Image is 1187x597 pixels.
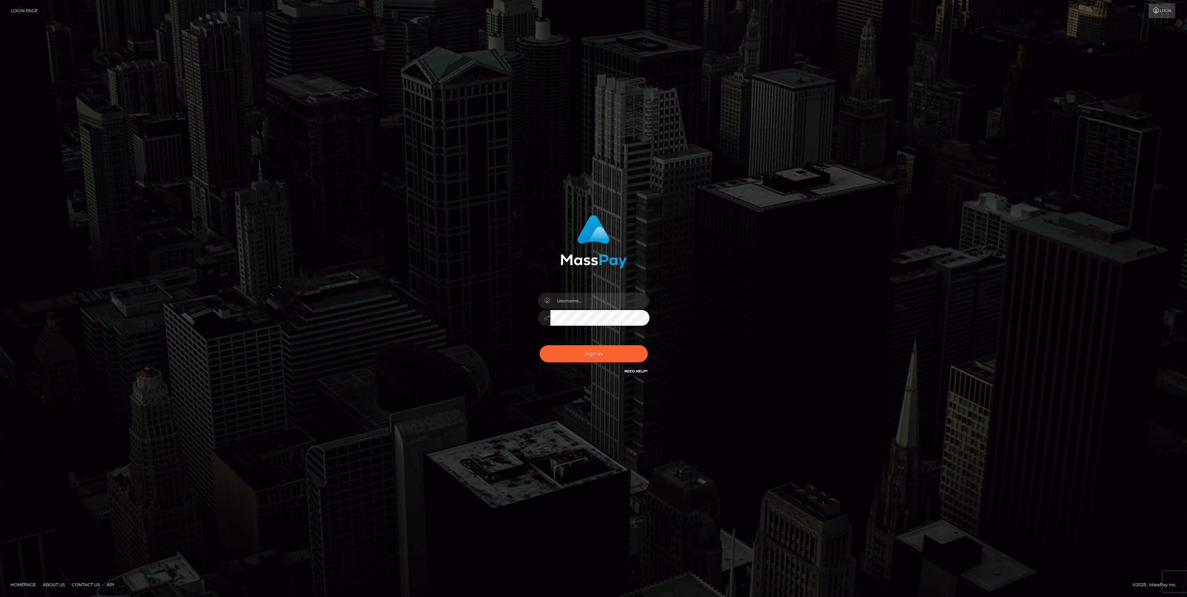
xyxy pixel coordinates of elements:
[550,293,649,309] input: Username...
[1149,3,1175,18] a: Login
[1133,581,1182,589] div: © 2025 , MassPay Inc.
[561,215,627,269] img: MassPay Login
[11,3,38,18] a: Login Page
[540,345,648,362] button: Sign in
[69,579,103,590] a: Contact Us
[104,579,117,590] a: API
[624,369,648,373] a: Need Help?
[8,579,39,590] a: Homepage
[40,579,68,590] a: About Us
